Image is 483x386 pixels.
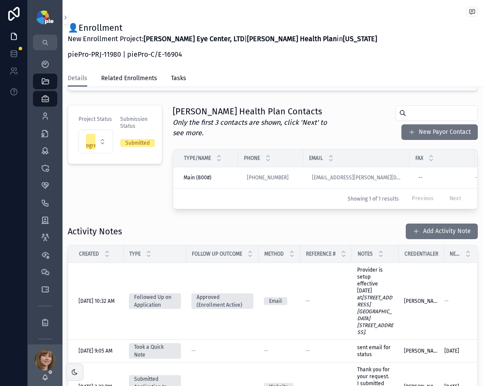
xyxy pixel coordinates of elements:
[68,49,377,60] p: piePro-PRJ-11980 | piePro-C/E-16904
[444,298,449,305] span: --
[79,298,118,305] a: [DATE] 10:32 AM
[306,347,310,354] span: --
[79,130,113,153] button: Select Button
[348,195,399,202] span: Showing 1 of 1 results
[79,250,99,257] span: Created
[444,347,459,354] span: [DATE]
[36,10,53,24] img: App logo
[404,298,439,305] a: [PERSON_NAME]
[357,344,394,358] a: sent email for status
[306,298,347,305] a: --
[450,250,460,257] span: Next Action Date
[184,174,233,181] a: Main (800#)
[120,116,148,129] span: Submission Status
[129,293,181,309] a: Followed Up on Application
[401,124,478,140] button: New Payor Contact
[404,347,439,354] a: [PERSON_NAME]
[68,71,87,87] a: Details
[192,250,242,257] span: Follow Up Outcome
[343,35,377,43] strong: [US_STATE]
[444,298,466,305] a: --
[134,343,176,359] div: Took a Quick Note
[191,347,253,354] a: --
[264,347,295,354] a: --
[357,295,393,335] em: [STREET_ADDRESS][GEOGRAPHIC_DATA][STREET_ADDRESS]
[309,171,404,185] a: [EMAIL_ADDRESS][PERSON_NAME][DOMAIN_NAME]
[269,297,282,305] div: Email
[81,134,102,149] div: In Progress
[191,293,253,309] a: Approved (Enrollment Active)
[247,174,289,181] a: [PHONE_NUMBER]
[306,347,347,354] a: --
[312,174,401,181] a: [EMAIL_ADDRESS][PERSON_NAME][DOMAIN_NAME]
[173,118,327,137] em: Only the first 3 contacts are shown, click 'Next' to see more.
[475,174,480,181] span: --
[171,71,186,88] a: Tasks
[101,71,157,88] a: Related Enrollments
[101,74,157,83] span: Related Enrollments
[264,297,295,305] a: Email
[357,344,392,357] span: sent email for status
[264,250,284,257] span: Method
[125,139,150,147] div: Submitted
[79,298,115,305] span: [DATE] 10:32 AM
[306,250,335,257] span: Reference #
[184,155,211,162] span: Type/Name
[184,174,211,181] span: Main (800#)
[243,171,298,185] a: [PHONE_NUMBER]
[129,250,141,257] span: Type
[173,105,332,117] h1: [PERSON_NAME] Health Plan Contacts
[309,155,323,162] span: Email
[444,347,466,354] a: [DATE]
[404,250,438,257] span: Credentialer
[191,347,196,354] span: --
[357,266,394,336] a: Provider is setup effective [DATE] at[STREET_ADDRESS][GEOGRAPHIC_DATA][STREET_ADDRESS].
[28,50,62,344] div: scrollable content
[415,171,470,185] a: --
[144,35,244,43] strong: [PERSON_NAME] Eye Center, LTD
[418,174,423,181] div: --
[357,267,393,335] span: Provider is setup effective [DATE] at .
[129,343,181,359] a: Took a Quick Note
[244,155,260,162] span: Phone
[171,74,186,83] span: Tasks
[197,293,248,309] div: Approved (Enrollment Active)
[134,293,176,309] div: Followed Up on Application
[358,250,373,257] span: Notes
[79,347,112,354] span: [DATE] 9:05 AM
[68,74,87,83] span: Details
[415,155,423,162] span: Fax
[68,34,377,44] p: New Enrollment Project: | in
[406,224,478,239] button: Add Activity Note
[68,22,377,34] h1: 👤Enrollment
[306,298,310,305] span: --
[79,347,118,354] a: [DATE] 9:05 AM
[247,35,337,43] strong: [PERSON_NAME] Health Plan
[264,347,268,354] span: --
[79,116,112,122] span: Project Status
[68,225,122,237] h1: Activity Notes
